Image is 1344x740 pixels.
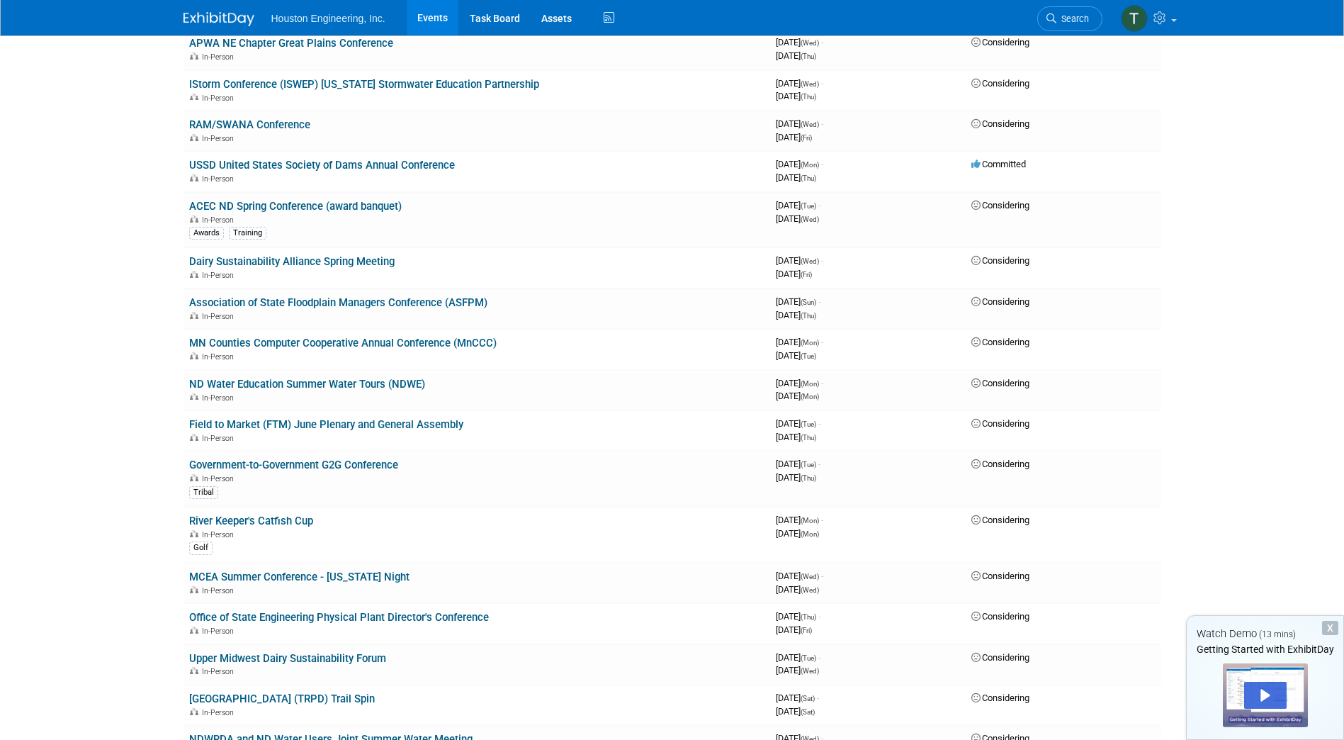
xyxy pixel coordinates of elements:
[971,78,1029,89] span: Considering
[821,571,823,581] span: -
[202,352,238,361] span: In-Person
[189,418,463,431] a: Field to Market (FTM) June Plenary and General Assembly
[971,296,1029,307] span: Considering
[776,584,819,595] span: [DATE]
[202,271,238,280] span: In-Person
[776,611,820,622] span: [DATE]
[776,391,819,401] span: [DATE]
[971,418,1029,429] span: Considering
[776,378,823,388] span: [DATE]
[776,269,812,279] span: [DATE]
[202,174,238,184] span: In-Person
[190,52,198,60] img: In-Person Event
[189,459,398,471] a: Government-to-Government G2G Conference
[202,627,238,636] span: In-Person
[821,159,823,169] span: -
[818,652,820,663] span: -
[801,39,819,47] span: (Wed)
[189,159,455,172] a: USSD United States Society of Dams Annual Conference
[971,200,1029,211] span: Considering
[776,213,819,224] span: [DATE]
[821,337,823,347] span: -
[776,91,816,101] span: [DATE]
[801,120,819,128] span: (Wed)
[801,434,816,442] span: (Thu)
[190,94,198,101] img: In-Person Event
[1056,13,1089,24] span: Search
[801,80,819,88] span: (Wed)
[776,132,812,142] span: [DATE]
[801,161,819,169] span: (Mon)
[801,461,816,469] span: (Tue)
[821,37,823,47] span: -
[189,611,489,624] a: Office of State Engineering Physical Plant Director's Conference
[190,708,198,715] img: In-Person Event
[189,693,375,705] a: [GEOGRAPHIC_DATA] (TRPD) Trail Spin
[202,474,238,483] span: In-Person
[190,667,198,674] img: In-Person Event
[776,624,812,635] span: [DATE]
[801,312,816,320] span: (Thu)
[776,50,816,61] span: [DATE]
[202,215,238,225] span: In-Person
[971,159,1026,169] span: Committed
[189,337,497,349] a: MN Counties Computer Cooperative Annual Conference (MnCCC)
[190,434,198,441] img: In-Person Event
[189,255,395,268] a: Dairy Sustainability Alliance Spring Meeting
[801,93,816,101] span: (Thu)
[821,255,823,266] span: -
[801,393,819,400] span: (Mon)
[189,378,425,391] a: ND Water Education Summer Water Tours (NDWE)
[801,530,819,538] span: (Mon)
[202,393,238,403] span: In-Person
[189,78,539,91] a: IStorm Conference (ISWEP) [US_STATE] Stormwater Education Partnership
[1187,642,1343,656] div: Getting Started with ExhibitDay
[190,215,198,223] img: In-Person Event
[776,571,823,581] span: [DATE]
[202,530,238,539] span: In-Person
[801,573,819,581] span: (Wed)
[202,586,238,595] span: In-Person
[189,227,224,240] div: Awards
[190,530,198,537] img: In-Person Event
[776,159,823,169] span: [DATE]
[971,118,1029,129] span: Considering
[190,627,198,634] img: In-Person Event
[776,200,820,211] span: [DATE]
[801,420,816,428] span: (Tue)
[776,665,819,675] span: [DATE]
[817,693,819,703] span: -
[801,517,819,525] span: (Mon)
[971,37,1029,47] span: Considering
[776,37,823,47] span: [DATE]
[189,542,213,554] div: Golf
[821,515,823,525] span: -
[202,667,238,676] span: In-Person
[801,627,812,634] span: (Fri)
[971,693,1029,703] span: Considering
[821,118,823,129] span: -
[971,571,1029,581] span: Considering
[801,380,819,388] span: (Mon)
[971,337,1029,347] span: Considering
[189,571,410,583] a: MCEA Summer Conference - [US_STATE] Night
[776,172,816,183] span: [DATE]
[189,652,386,665] a: Upper Midwest Dairy Sustainability Forum
[202,52,238,62] span: In-Person
[190,174,198,181] img: In-Person Event
[189,118,310,131] a: RAM/SWANA Conference
[190,474,198,481] img: In-Person Event
[189,37,393,50] a: APWA NE Chapter Great Plains Conference
[1244,682,1287,709] div: Play
[776,693,819,703] span: [DATE]
[801,586,819,594] span: (Wed)
[190,586,198,593] img: In-Person Event
[776,255,823,266] span: [DATE]
[801,298,816,306] span: (Sun)
[229,227,266,240] div: Training
[971,515,1029,525] span: Considering
[202,312,238,321] span: In-Person
[801,339,819,347] span: (Mon)
[818,200,820,211] span: -
[776,78,823,89] span: [DATE]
